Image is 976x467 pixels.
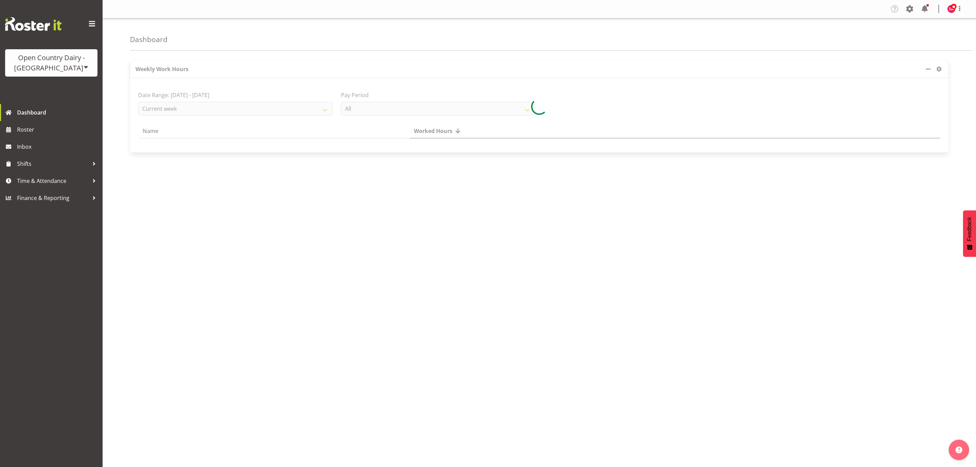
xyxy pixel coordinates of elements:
[955,446,962,453] img: help-xxl-2.png
[5,17,62,31] img: Rosterit website logo
[17,124,99,135] span: Roster
[947,5,955,13] img: stacey-allen7479.jpg
[17,176,89,186] span: Time & Attendance
[963,210,976,257] button: Feedback - Show survey
[17,159,89,169] span: Shifts
[130,36,168,43] h4: Dashboard
[17,107,99,118] span: Dashboard
[17,193,89,203] span: Finance & Reporting
[12,53,91,73] div: Open Country Dairy - [GEOGRAPHIC_DATA]
[17,142,99,152] span: Inbox
[966,217,973,241] span: Feedback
